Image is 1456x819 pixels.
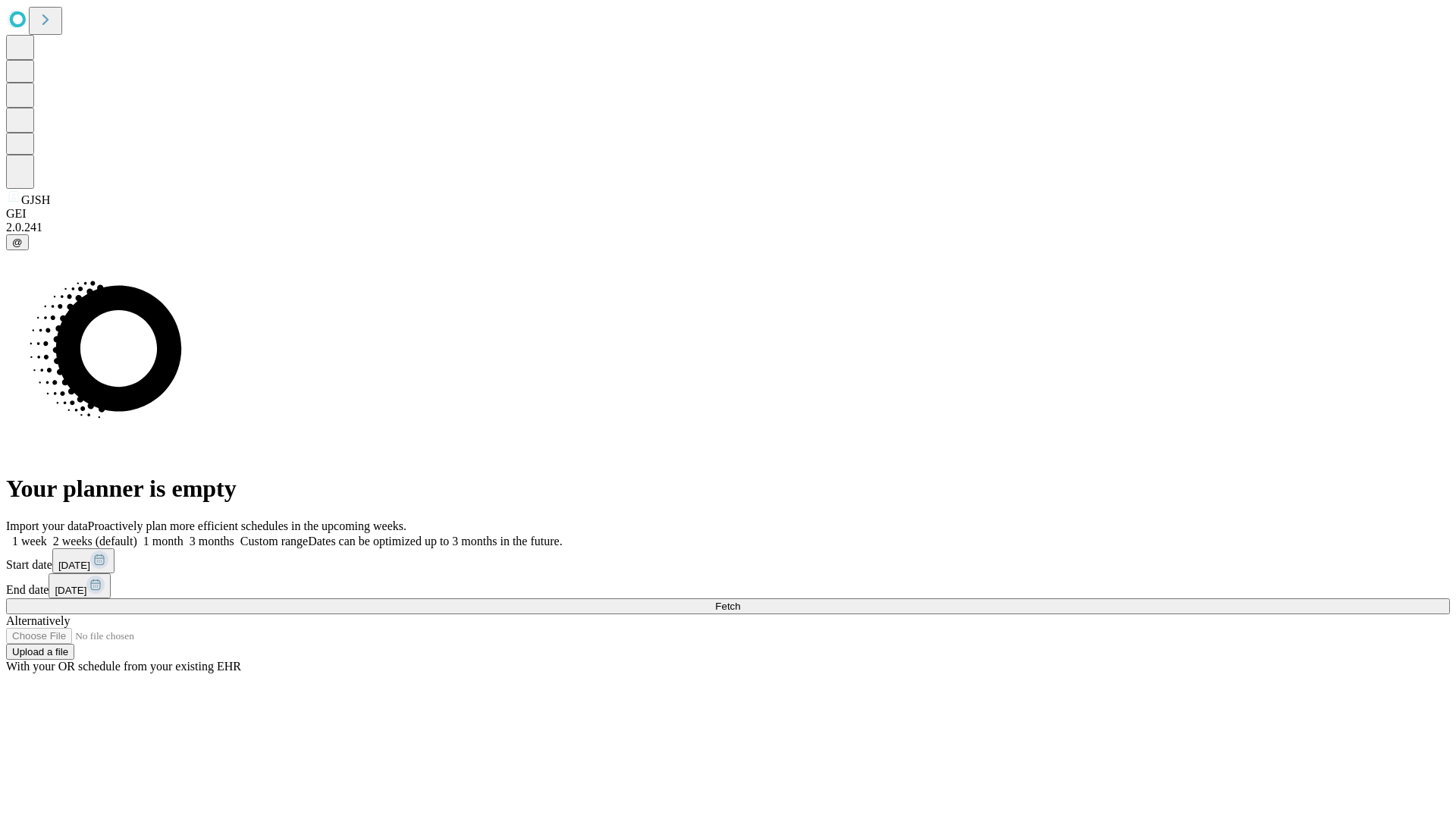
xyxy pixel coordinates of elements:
h1: Your planner is empty [6,475,1450,503]
button: Upload a file [6,644,74,660]
button: @ [6,234,29,250]
span: GJSH [21,193,50,206]
button: Fetch [6,598,1450,614]
button: [DATE] [49,573,111,598]
div: GEI [6,207,1450,221]
span: Dates can be optimized up to 3 months in the future. [308,535,562,548]
div: 2.0.241 [6,221,1450,234]
div: Start date [6,548,1450,573]
span: Custom range [240,535,308,548]
span: 1 month [143,535,184,548]
button: [DATE] [52,548,115,573]
span: 2 weeks (default) [53,535,137,548]
span: Import your data [6,519,88,532]
span: @ [12,237,23,248]
span: Alternatively [6,614,70,627]
span: Fetch [715,601,740,612]
span: Proactively plan more efficient schedules in the upcoming weeks. [88,519,406,532]
span: 1 week [12,535,47,548]
span: 3 months [190,535,234,548]
div: End date [6,573,1450,598]
span: With your OR schedule from your existing EHR [6,660,241,673]
span: [DATE] [58,560,90,571]
span: [DATE] [55,585,86,596]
